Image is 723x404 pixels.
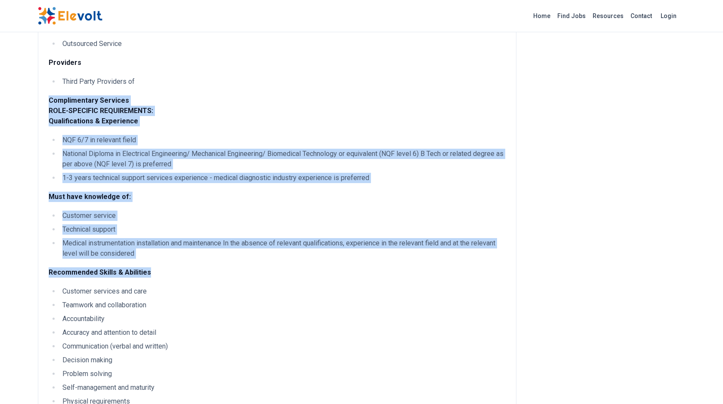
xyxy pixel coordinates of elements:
strong: Must have knowledge of: [49,193,131,201]
li: Customer services and care [60,286,506,297]
li: National Diploma in Electrical Engineering/ Mechanical Engineering/ Biomedical Technology or equi... [60,149,506,169]
li: Self-management and maturity [60,383,506,393]
li: NQF 6/7 in relevant field [60,135,506,145]
strong: Complimentary Services [49,96,129,104]
li: Teamwork and collaboration [60,300,506,310]
li: Third Party Providers of [60,77,506,87]
li: Problem solving [60,369,506,379]
a: Resources [589,9,627,23]
a: Contact [627,9,655,23]
strong: ROLE-SPECIFIC REQUIREMENTS: [49,107,153,115]
li: Accuracy and attention to detail [60,327,506,338]
strong: Providers [49,58,81,67]
li: Medical instrumentation installation and maintenance In the absence of relevant qualifications, e... [60,238,506,259]
a: Login [655,7,682,24]
li: Communication (verbal and written) [60,341,506,352]
a: Find Jobs [554,9,589,23]
li: Outsourced Service [60,39,506,49]
strong: Recommended Skills & Abilities [49,268,151,276]
iframe: Chat Widget [680,363,723,404]
img: Elevolt [38,7,102,25]
li: Decision making [60,355,506,365]
li: Accountability [60,314,506,324]
li: 1-3 years technical support services experience - medical diagnostic industry experience is prefe... [60,173,506,183]
strong: Qualifications & Experience [49,117,138,125]
a: Home [530,9,554,23]
li: Customer service [60,211,506,221]
li: Technical support [60,224,506,235]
